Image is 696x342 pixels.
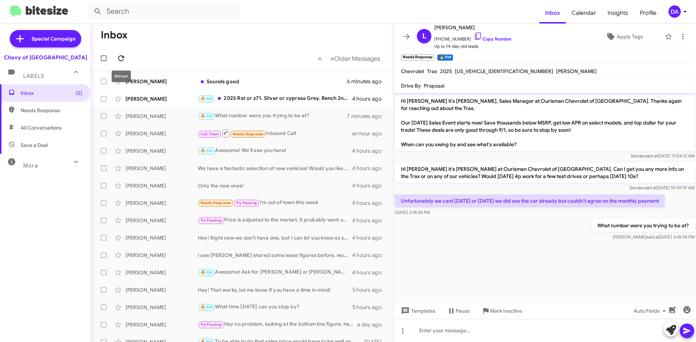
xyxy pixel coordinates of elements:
div: Awesome! Ask for [PERSON_NAME] or [PERSON_NAME] when you come in! [198,268,352,276]
div: an hour ago [352,130,388,137]
div: Hey no problem, looking at the bottom line figure, have you found a more competitive deal? I can ... [198,320,357,329]
span: Auto Fields [634,304,668,317]
div: [PERSON_NAME] [125,321,198,328]
span: said at [644,185,656,190]
div: [PERSON_NAME] [125,199,198,207]
div: What time [DATE] can you stop by? [198,303,352,311]
div: DA [668,5,681,18]
div: [PERSON_NAME] [125,95,198,102]
span: (2) [76,89,82,97]
span: Inbox [21,89,82,97]
div: 4 hours ago [352,269,388,276]
div: What number were you trying to be at? [198,112,347,120]
a: Insights [602,3,634,24]
span: 🔥 Hot [200,148,213,153]
button: Apply Tags [587,30,661,43]
div: [PERSON_NAME] [125,234,198,241]
span: 🔥 Hot [200,114,213,118]
span: [PERSON_NAME] [556,68,597,75]
button: Next [326,51,385,66]
input: Search [88,3,240,20]
p: Hi [PERSON_NAME] it's [PERSON_NAME], Sales Manager at Ourisman Chevrolet of [GEOGRAPHIC_DATA]. Th... [395,94,695,151]
div: 4 hours ago [352,147,388,155]
div: [PERSON_NAME] [125,130,198,137]
span: Needs Response [200,200,231,205]
p: Unfortunately we cant [DATE] or [DATE] we did see the car already but couldn't agree on the month... [395,194,665,207]
div: a day ago [357,321,388,328]
span: » [330,54,334,63]
span: said at [645,153,658,159]
div: 4 hours ago [352,252,388,259]
div: 4 hours ago [352,234,388,241]
div: 4 hours ago [352,165,388,172]
span: Sender [DATE] 10:49:19 AM [630,185,695,190]
div: [PERSON_NAME] [125,113,198,120]
small: Needs Response [401,54,434,61]
a: Inbox [539,3,566,24]
span: [PERSON_NAME] [DATE] 3:45:34 PM [613,234,695,240]
p: Hi [PERSON_NAME] it's [PERSON_NAME] at Ourisman Chevrolet of [GEOGRAPHIC_DATA]. Can I get you any... [395,162,695,183]
div: [PERSON_NAME] [125,147,198,155]
div: 4 hours ago [352,217,388,224]
div: Sounds good [198,78,347,85]
div: [PERSON_NAME] [125,269,198,276]
span: Needs Response [233,132,264,136]
div: 2025 Rst or z71. Silver or cypress Grey. Bench 2nd row, comfort package. [198,94,352,103]
span: Try Pausing [200,322,221,327]
button: Auto Fields [628,304,674,317]
button: Templates [394,304,441,317]
div: 7 minutes ago [347,113,388,120]
a: Copy Number [474,36,512,42]
span: Try Pausing [200,218,221,223]
div: 4 hours ago [352,182,388,189]
span: [PERSON_NAME] [434,23,512,32]
span: Try Pausing [236,200,257,205]
div: [PERSON_NAME] [125,78,198,85]
small: 🔥 Hot [437,54,453,61]
div: I see [PERSON_NAME] shared some lease figures before, would that still work for you? Incentives e... [198,252,352,259]
span: 🔥 Hot [200,305,213,309]
span: Save a Deal [21,142,48,149]
div: Price is adjusted to the market, it probably went up, but let me know when you're ready! [198,216,352,224]
div: 4 hours ago [352,199,388,207]
div: [PERSON_NAME] [125,304,198,311]
div: Refresh [112,71,131,82]
div: Hey! That works, let me know if you have a time in mind! [198,286,352,294]
span: Special Campaign [32,35,75,42]
span: said at [646,234,659,240]
nav: Page navigation example [314,51,385,66]
span: Sender [DATE] 11:04:12 AM [631,153,695,159]
div: [PERSON_NAME] [125,217,198,224]
div: Inbound Call [198,129,352,138]
span: Labels [23,73,44,79]
div: 5 hours ago [352,286,388,294]
span: 🔥 Hot [200,96,213,101]
span: Apply Tags [617,30,643,43]
span: All Conversations [21,124,62,131]
div: [PERSON_NAME] [125,182,198,189]
div: Awesome! We'll see you here! [198,147,352,155]
a: Calendar [566,3,602,24]
span: Trax [427,68,437,75]
button: Pause [441,304,476,317]
span: Proposal [424,83,444,89]
div: We have a fantastic selection of new vehicles! Would you like to schedule an appointment to come ... [198,165,352,172]
span: Up to 14-day-old leads [434,43,512,50]
div: I'm out of town this week [198,199,352,207]
span: L [422,30,426,42]
span: Call Them [200,132,219,136]
span: 🔥 Hot [200,270,213,275]
span: Chevrolet [401,68,424,75]
a: Profile [634,3,662,24]
div: [PERSON_NAME] [125,165,198,172]
span: « [318,54,322,63]
div: [PERSON_NAME] [125,252,198,259]
div: Hey! Right now we don't have one, but I can let you know as soon as we get pme [198,234,352,241]
span: More [23,162,38,169]
div: Chevy of [GEOGRAPHIC_DATA] [4,54,87,61]
a: Special Campaign [10,30,81,47]
div: 6 minutes ago [347,78,388,85]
